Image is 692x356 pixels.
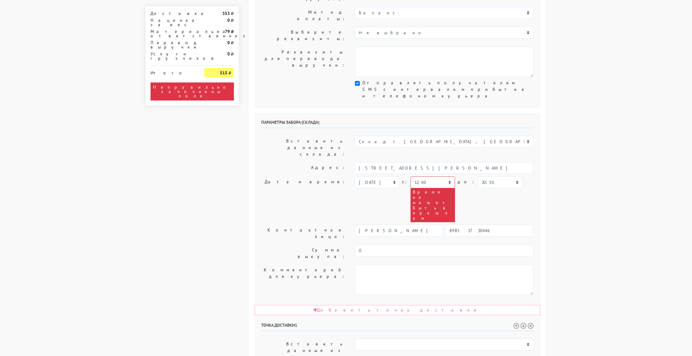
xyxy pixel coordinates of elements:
strong: 353 [222,11,230,16]
strong: 0 [227,17,230,23]
div: Материальная ответственность [146,29,200,38]
strong: 0 [227,51,230,57]
label: Реквизиты для перевода выручки: [257,47,351,77]
label: Сумма выкупа: [257,245,351,262]
div: Неправильно заполнены поля [151,82,234,101]
label: до: [457,176,475,187]
div: Добавить точку доставки [255,305,540,315]
label: Метод оплаты: [257,7,351,24]
div: Итого [151,68,195,75]
strong: 79 [225,29,230,34]
label: Вставить данные из склада: [257,136,351,160]
div: Перевод выручки [146,40,200,49]
input: Телефон [445,225,533,237]
div: Услуги грузчиков [146,52,200,60]
label: Контактное лицо: [257,225,351,242]
div: Доставка [146,11,200,16]
strong: 0 [227,40,230,45]
label: Адрес: [257,162,351,174]
h6: Точка доставки [261,323,534,331]
label: Дата и время: [257,176,351,222]
label: Отправлять получателям SMS с интервалом прибытия и телефоном курьера [362,80,533,99]
label: Выберите реквизиты: [257,27,351,44]
label: Комментарий для курьера: [257,265,351,295]
span: 1 [295,322,297,328]
div: Время не может быть в прошлом [411,188,455,222]
h6: Параметры забора (склада) [261,120,534,128]
label: c: [402,176,408,187]
strong: 515 [220,70,227,76]
div: Наценка за вес [146,18,200,27]
input: Имя [355,225,443,237]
